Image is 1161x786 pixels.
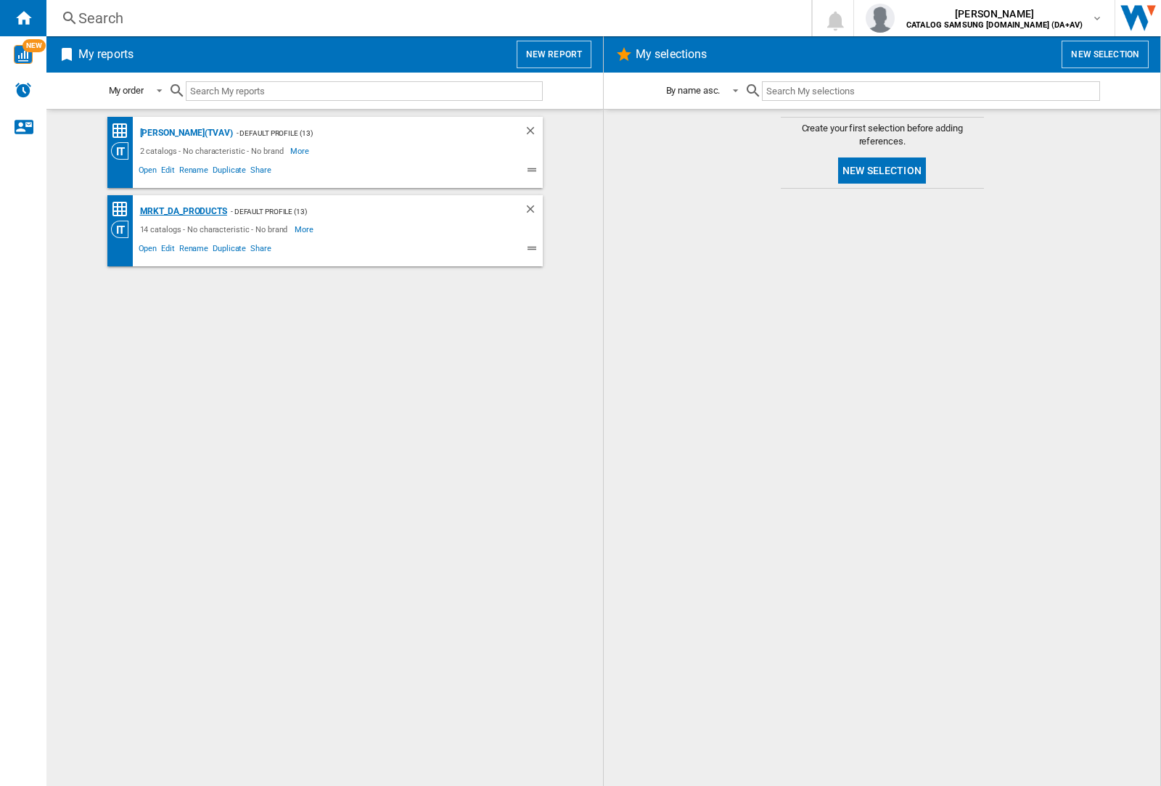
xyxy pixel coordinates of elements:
[633,41,710,68] h2: My selections
[111,221,136,238] div: Category View
[233,124,495,142] div: - Default profile (13)
[762,81,1099,101] input: Search My selections
[136,202,227,221] div: MRKT_DA_PRODUCTS
[248,163,274,181] span: Share
[136,124,233,142] div: [PERSON_NAME](TVAV)
[177,163,210,181] span: Rename
[906,7,1083,21] span: [PERSON_NAME]
[906,20,1083,30] b: CATALOG SAMSUNG [DOMAIN_NAME] (DA+AV)
[838,157,926,184] button: New selection
[78,8,774,28] div: Search
[248,242,274,259] span: Share
[227,202,495,221] div: - Default profile (13)
[136,163,160,181] span: Open
[109,85,144,96] div: My order
[295,221,316,238] span: More
[210,163,248,181] span: Duplicate
[75,41,136,68] h2: My reports
[136,142,291,160] div: 2 catalogs - No characteristic - No brand
[517,41,591,68] button: New report
[22,39,46,52] span: NEW
[666,85,721,96] div: By name asc.
[136,221,295,238] div: 14 catalogs - No characteristic - No brand
[111,122,136,140] div: Price Matrix
[159,242,177,259] span: Edit
[177,242,210,259] span: Rename
[14,45,33,64] img: wise-card.svg
[186,81,543,101] input: Search My reports
[524,202,543,221] div: Delete
[524,124,543,142] div: Delete
[15,81,32,99] img: alerts-logo.svg
[111,142,136,160] div: Category View
[111,200,136,218] div: Price Matrix
[866,4,895,33] img: profile.jpg
[781,122,984,148] span: Create your first selection before adding references.
[159,163,177,181] span: Edit
[1062,41,1149,68] button: New selection
[290,142,311,160] span: More
[210,242,248,259] span: Duplicate
[136,242,160,259] span: Open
